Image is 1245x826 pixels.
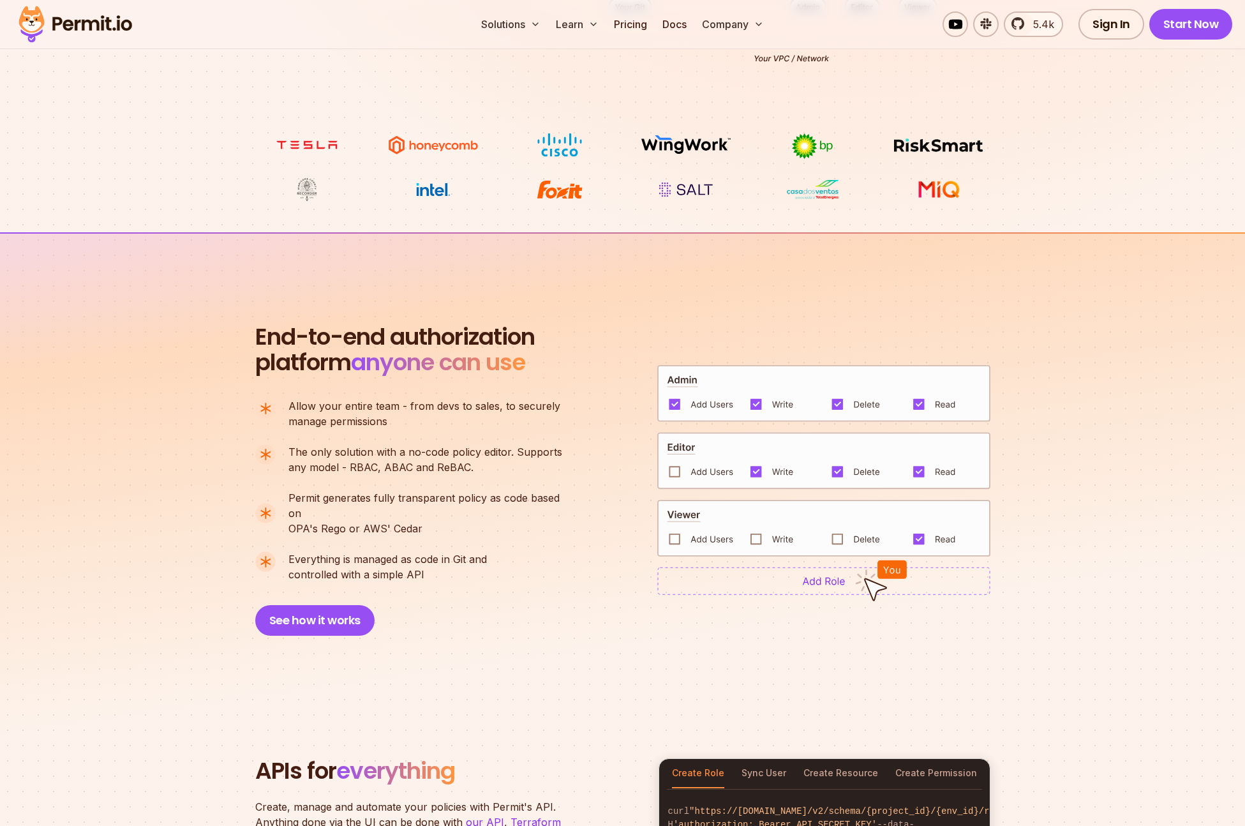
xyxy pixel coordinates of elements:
[895,179,981,200] img: MIQ
[764,177,860,202] img: Casa dos Ventos
[697,11,769,37] button: Company
[288,398,560,414] span: Allow your entire team - from devs to sales, to securely
[803,759,878,788] button: Create Resource
[638,133,734,157] img: Wingwork
[764,133,860,160] img: bp
[385,133,481,157] img: Honeycomb
[259,177,355,202] img: Maricopa County Recorder\'s Office
[1025,17,1054,32] span: 5.4k
[638,177,734,202] img: salt
[255,758,643,784] h2: APIs for
[255,324,535,375] h2: platform
[895,759,977,788] button: Create Permission
[288,444,562,460] span: The only solution with a no-code policy editor. Supports
[742,759,786,788] button: Sync User
[288,552,487,582] p: controlled with a simple API
[255,324,535,350] span: End-to-end authorization
[657,11,692,37] a: Docs
[288,490,573,536] p: OPA's Rego or AWS' Cedar
[672,759,724,788] button: Create Role
[385,177,481,202] img: Intel
[259,133,355,157] img: tesla
[1078,9,1144,40] a: Sign In
[891,133,987,157] img: Risksmart
[288,552,487,567] span: Everything is managed as code in Git and
[551,11,604,37] button: Learn
[476,11,546,37] button: Solutions
[255,605,375,636] button: See how it works
[288,490,573,521] span: Permit generates fully transparent policy as code based on
[1149,9,1233,40] a: Start Now
[512,133,608,157] img: Cisco
[689,806,1016,816] span: "https://[DOMAIN_NAME]/v2/schema/{project_id}/{env_id}/roles"
[1004,11,1063,37] a: 5.4k
[609,11,652,37] a: Pricing
[336,755,455,787] span: everything
[13,3,138,46] img: Permit logo
[512,177,608,202] img: Foxit
[288,398,560,429] p: manage permissions
[351,346,525,379] span: anyone can use
[288,444,562,475] p: any model - RBAC, ABAC and ReBAC.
